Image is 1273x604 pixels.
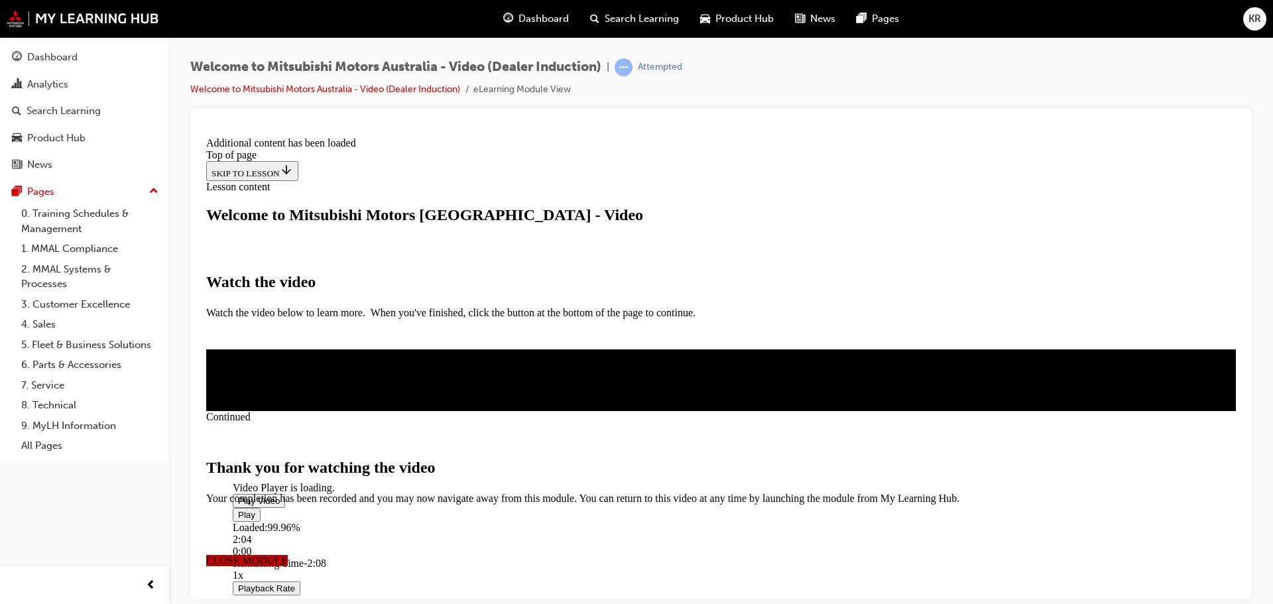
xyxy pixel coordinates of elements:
button: Pages [5,180,164,204]
span: Search Learning [605,11,679,27]
a: 6. Parts & Accessories [16,355,164,375]
a: 7. Service [16,375,164,396]
a: 8. Technical [16,395,164,416]
a: News [5,152,164,177]
p: Watch the video below to learn more. When you've finished, click the button at the bottom of the ... [5,175,1035,187]
button: SKIP TO LESSON [5,29,97,49]
span: Playback Rate [37,452,94,461]
a: 2. MMAL Systems & Processes [16,259,164,294]
span: CLOSE MODULE [5,423,87,434]
span: | [607,60,609,75]
a: All Pages [16,436,164,456]
a: pages-iconPages [846,5,910,32]
span: news-icon [12,159,22,171]
button: KR [1243,7,1266,30]
a: Search Learning [5,99,164,123]
a: news-iconNews [784,5,846,32]
a: 1. MMAL Compliance [16,239,164,259]
h1: Welcome to Mitsubishi Motors [GEOGRAPHIC_DATA] - Video [5,74,1035,92]
div: Product Hub [27,131,86,146]
div: Dashboard [27,50,78,65]
a: 9. MyLH Information [16,416,164,436]
a: Product Hub [5,126,164,151]
span: News [810,11,835,27]
a: Dashboard [5,45,164,70]
p: Your completion has been recorded and you may now navigate away from this module. You can return ... [5,361,1035,373]
a: Welcome to Mitsubishi Motors Australia - Video (Dealer Induction) [190,84,460,95]
span: search-icon [590,11,599,27]
span: pages-icon [12,186,22,198]
span: pages-icon [857,11,867,27]
button: DashboardAnalyticsSearch LearningProduct HubNews [5,42,164,180]
span: prev-icon [146,577,156,594]
span: news-icon [795,11,805,27]
div: Video player [32,248,1008,249]
span: KR [1248,11,1261,27]
button: Playback Rate [32,450,99,463]
span: up-icon [149,183,158,200]
img: mmal [7,10,159,27]
div: Search Learning [27,103,101,119]
span: learningRecordVerb_ATTEMPT-icon [615,58,633,76]
div: Pages [27,184,54,200]
span: Pages [872,11,899,27]
a: 0. Training Schedules & Management [16,204,164,239]
span: guage-icon [503,11,513,27]
a: 4. Sales [16,314,164,335]
a: guage-iconDashboard [493,5,579,32]
a: car-iconProduct Hub [690,5,784,32]
div: Analytics [27,77,68,92]
span: Dashboard [518,11,569,27]
div: News [27,157,52,172]
a: 5. Fleet & Business Solutions [16,335,164,355]
span: car-icon [700,11,710,27]
span: SKIP TO LESSON [11,36,92,46]
div: Top of page [5,17,1035,29]
a: search-iconSearch Learning [579,5,690,32]
span: chart-icon [12,79,22,91]
div: Attempted [638,61,682,74]
a: 3. Customer Excellence [16,294,164,315]
span: guage-icon [12,52,22,64]
span: Welcome to Mitsubishi Motors Australia - Video (Dealer Induction) [190,60,601,75]
div: Additional content has been loaded [5,5,1035,17]
strong: Watch the video [5,141,115,158]
div: Continued [5,279,1035,291]
li: eLearning Module View [473,82,571,97]
a: Analytics [5,72,164,97]
span: Lesson content [5,49,69,60]
span: Product Hub [715,11,774,27]
strong: Thank you for watching the video [5,327,235,344]
span: search-icon [12,105,21,117]
span: car-icon [12,133,22,145]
